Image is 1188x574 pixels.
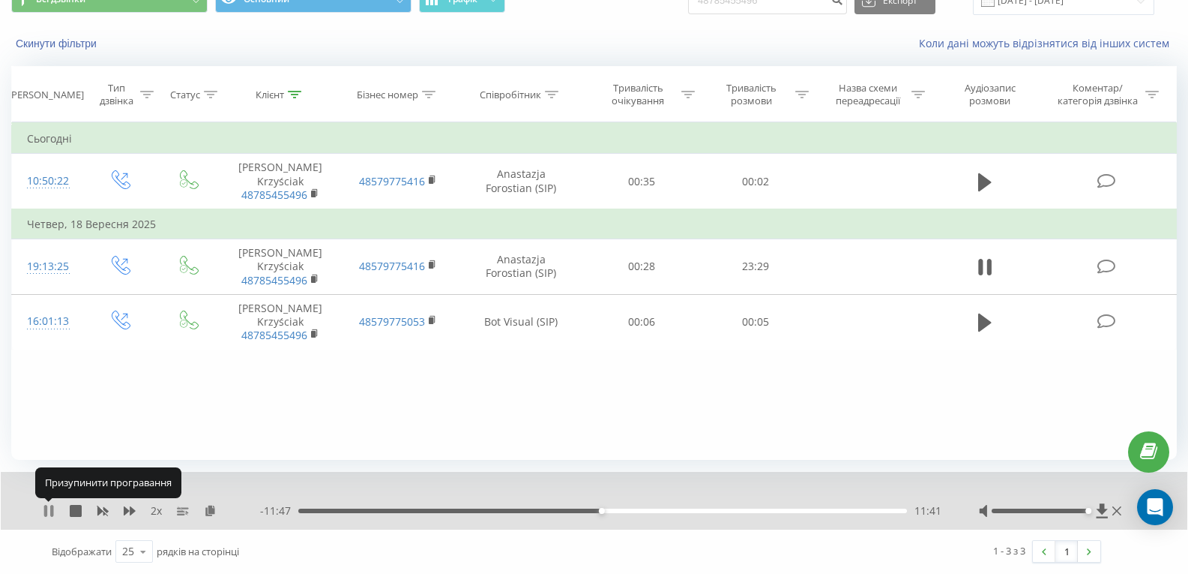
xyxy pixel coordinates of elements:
div: Тривалість очікування [598,82,678,107]
div: Тип дзвінка [97,82,136,107]
div: 10:50:22 [27,167,70,196]
td: [PERSON_NAME] Krzyściak [221,239,340,295]
button: Скинути фільтри [11,37,104,50]
div: Коментар/категорія дзвінка [1054,82,1142,107]
div: Клієнт [256,89,284,101]
span: 2 x [151,503,162,518]
a: 48579775053 [359,314,425,329]
td: 00:05 [699,294,812,350]
span: 11:41 [914,503,941,518]
div: 16:01:13 [27,307,70,336]
div: 19:13:25 [27,252,70,281]
td: [PERSON_NAME] Krzyściak [221,154,340,209]
div: Призупинити програвання [35,467,181,497]
td: 00:35 [585,154,699,209]
a: 48785455496 [241,273,307,287]
td: [PERSON_NAME] Krzyściak [221,294,340,350]
div: 1 - 3 з 3 [993,543,1025,558]
a: Коли дані можуть відрізнятися вiд інших систем [919,36,1177,50]
td: Anastazja Forostian (SIP) [457,239,585,295]
div: Статус [170,89,200,101]
a: 48785455496 [241,188,307,202]
span: Відображати [52,545,112,558]
a: 48785455496 [241,328,307,342]
div: Accessibility label [599,508,605,514]
div: Аудіозапис розмови [944,82,1036,107]
div: 25 [122,544,134,559]
td: Четвер, 18 Вересня 2025 [12,209,1177,239]
td: 23:29 [699,239,812,295]
div: Співробітник [480,89,541,101]
td: 00:28 [585,239,699,295]
td: 00:06 [585,294,699,350]
a: 48579775416 [359,174,425,188]
td: 00:02 [699,154,812,209]
td: Anastazja Forostian (SIP) [457,154,585,209]
span: - 11:47 [260,503,298,518]
td: Сьогодні [12,124,1177,154]
div: Open Intercom Messenger [1137,489,1173,525]
a: 1 [1055,541,1078,562]
a: 48579775416 [359,259,425,273]
td: Bot Visual (SIP) [457,294,585,350]
div: Назва схеми переадресації [827,82,908,107]
div: Бізнес номер [357,89,418,101]
div: [PERSON_NAME] [8,89,84,101]
div: Тривалість розмови [712,82,792,107]
span: рядків на сторінці [157,545,239,558]
div: Accessibility label [1085,508,1091,514]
